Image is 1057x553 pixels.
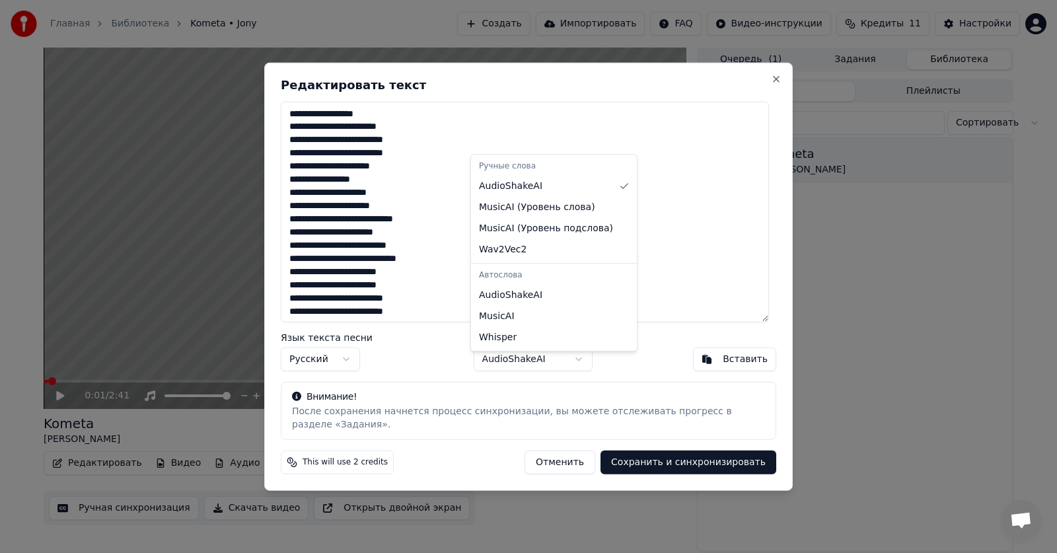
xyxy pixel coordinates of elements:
span: MusicAI [479,310,515,323]
span: AudioShakeAI [479,180,542,193]
span: Wav2Vec2 [479,243,527,256]
div: Автослова [474,266,634,285]
span: MusicAI ( Уровень подслова ) [479,222,613,235]
span: MusicAI ( Уровень слова ) [479,201,595,214]
span: AudioShakeAI [479,289,542,302]
span: Whisper [479,331,517,344]
div: Ручные слова [474,157,634,176]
